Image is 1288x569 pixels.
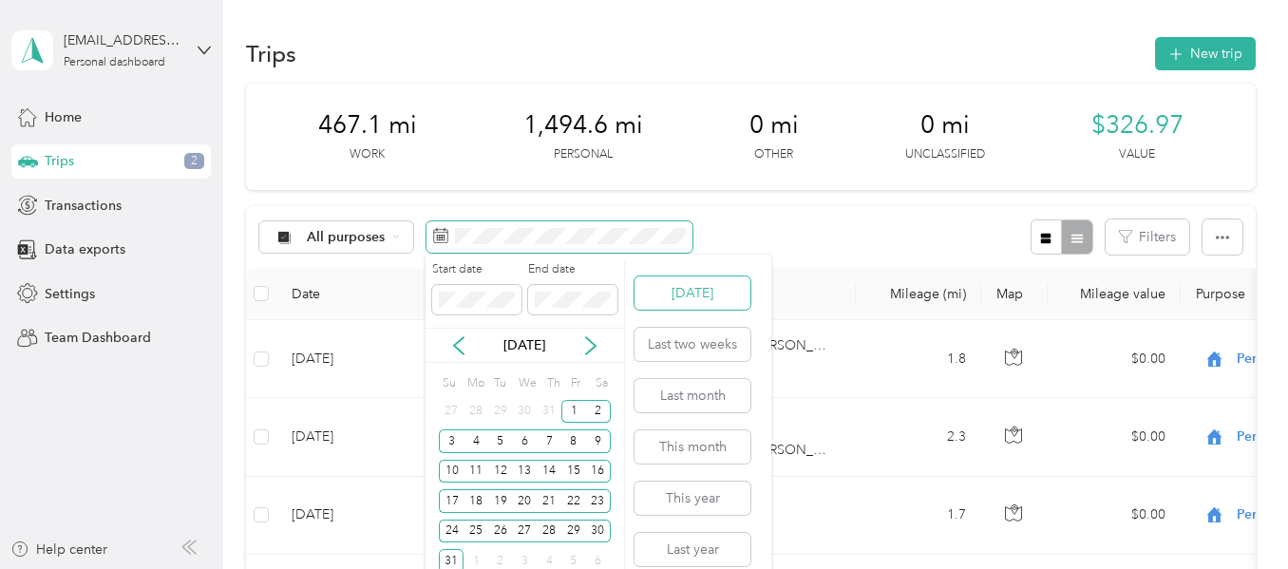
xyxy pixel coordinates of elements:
div: 4 [464,429,488,453]
div: 24 [439,520,464,543]
div: 31 [537,400,561,424]
span: All purposes [307,231,386,244]
span: 2 [184,153,204,170]
th: Map [981,268,1048,320]
label: Start date [432,261,521,278]
span: 1,494.6 mi [523,110,643,141]
td: 1.7 [856,477,981,555]
div: 8 [561,429,586,453]
div: 7 [537,429,561,453]
td: 1.8 [856,320,981,398]
div: 16 [586,460,611,484]
div: Su [439,370,457,396]
span: Team Dashboard [45,328,151,348]
td: $0.00 [1048,477,1181,555]
td: [DATE] [276,477,419,555]
div: We [516,370,538,396]
div: 30 [586,520,611,543]
div: 26 [488,520,513,543]
div: 29 [488,400,513,424]
div: 22 [561,489,586,513]
p: [DATE] [484,335,564,355]
button: Help center [10,540,107,560]
div: 11 [464,460,488,484]
td: $0.00 [1048,398,1181,476]
button: Last two weeks [635,328,750,361]
div: 23 [586,489,611,513]
th: Locations [419,268,856,320]
button: Last month [635,379,750,412]
div: 9 [586,429,611,453]
span: Settings [45,284,95,304]
div: 25 [464,520,488,543]
div: 20 [513,489,538,513]
div: 19 [488,489,513,513]
button: Last year [635,533,750,566]
div: 13 [513,460,538,484]
div: 28 [537,520,561,543]
span: $326.97 [1091,110,1184,141]
div: 18 [464,489,488,513]
h1: Trips [246,44,296,64]
p: Unclassified [905,146,985,163]
div: Fr [568,370,586,396]
div: 14 [537,460,561,484]
div: 28 [464,400,488,424]
div: 6 [513,429,538,453]
button: [DATE] [635,276,750,310]
p: Personal [554,146,613,163]
div: 21 [537,489,561,513]
span: 467.1 mi [318,110,417,141]
span: 0 mi [920,110,970,141]
div: 10 [439,460,464,484]
div: Tu [491,370,509,396]
div: 12 [488,460,513,484]
p: Other [754,146,793,163]
div: 29 [561,520,586,543]
div: 3 [439,429,464,453]
p: Value [1119,146,1155,163]
p: Work [350,146,385,163]
th: Date [276,268,419,320]
span: Trips [45,151,74,171]
div: 2 [586,400,611,424]
th: Mileage (mi) [856,268,981,320]
iframe: Everlance-gr Chat Button Frame [1182,463,1288,569]
button: This year [635,482,750,515]
div: 15 [561,460,586,484]
td: [DATE] [276,320,419,398]
span: Data exports [45,239,125,259]
div: [EMAIL_ADDRESS][DOMAIN_NAME] [64,30,182,50]
div: Mo [464,370,484,396]
td: [DATE] [276,398,419,476]
button: Filters [1106,219,1189,255]
div: 1 [561,400,586,424]
span: Home [45,107,82,127]
div: Sa [593,370,611,396]
button: New trip [1155,37,1256,70]
div: 5 [488,429,513,453]
div: 30 [513,400,538,424]
span: Transactions [45,196,122,216]
div: Personal dashboard [64,57,165,68]
label: End date [528,261,617,278]
div: 27 [439,400,464,424]
div: Th [543,370,561,396]
span: 0 mi [749,110,799,141]
div: 27 [513,520,538,543]
td: 2.3 [856,398,981,476]
div: 17 [439,489,464,513]
button: This month [635,430,750,464]
th: Mileage value [1048,268,1181,320]
td: $0.00 [1048,320,1181,398]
